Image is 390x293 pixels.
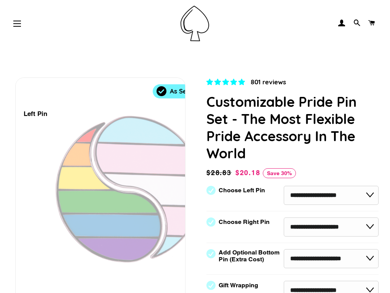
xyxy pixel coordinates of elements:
span: 4.83 stars [206,78,247,86]
span: 801 reviews [251,78,286,86]
img: Pin-Ace [181,6,209,41]
label: Add Optional Bottom Pin (Extra Cost) [219,249,283,263]
span: $28.83 [206,167,233,178]
label: Choose Right Pin [219,219,270,225]
label: Choose Left Pin [219,187,265,194]
h1: Customizable Pride Pin Set - The Most Flexible Pride Accessory In The World [206,93,379,162]
label: Gift Wrapping [219,282,258,289]
span: $20.18 [235,169,261,177]
span: Save 30% [263,168,296,178]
